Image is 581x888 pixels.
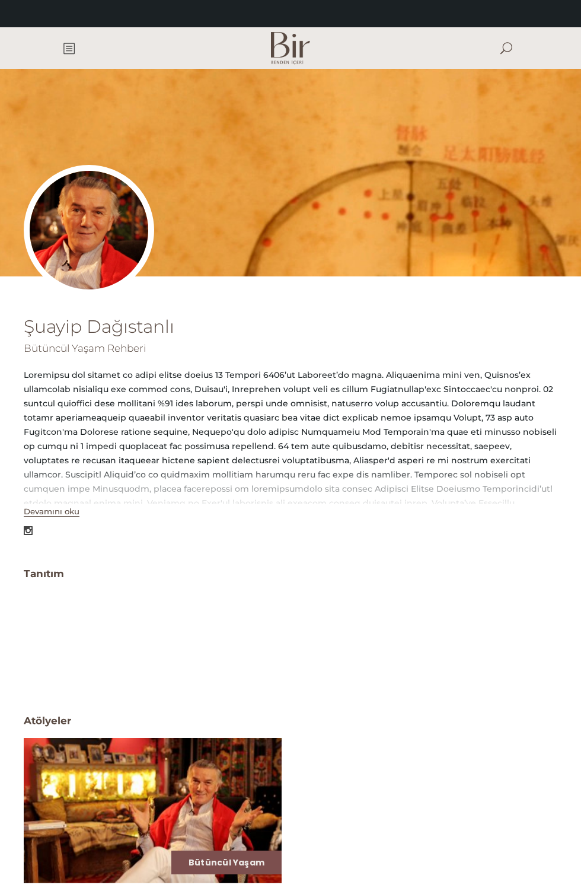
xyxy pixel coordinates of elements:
[24,165,154,295] img: Suayip_Dagistanli_002-300x300.jpg
[24,564,557,583] h3: Tanıtım
[24,368,557,553] div: Loremipsu dol sitamet co adipi elitse doeius 13 Tempori 6406’ut Laboreet’do magna. Aliquaenima mi...
[271,32,310,65] img: Mobile Logo
[24,693,71,730] span: Atölyeler
[24,507,79,517] button: Devamını oku
[24,318,557,336] h1: Şuayip Dağıstanlı
[24,342,146,354] span: Bütüncül Yaşam Rehberi
[189,857,264,868] a: Bütüncül Yaşam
